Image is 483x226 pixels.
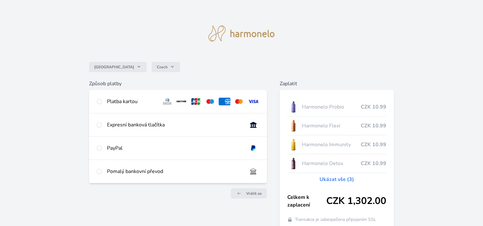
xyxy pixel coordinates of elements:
[302,103,361,111] span: Harmonelo Probio
[320,176,354,183] a: Ukázat vše (3)
[287,118,299,134] img: CLEAN_FLEXI_se_stinem_x-hi_(1)-lo.jpg
[287,193,326,209] span: Celkem k zaplacení
[302,160,361,167] span: Harmonelo Detox
[302,122,361,130] span: Harmonelo Flexi
[89,80,267,87] h6: Způsob platby
[176,98,187,105] img: discover.svg
[361,103,386,111] span: CZK 10.99
[233,98,245,105] img: mc.svg
[247,98,259,105] img: visa.svg
[246,191,262,196] span: Vrátit se
[231,188,267,199] a: Vrátit se
[162,98,173,105] img: diners.svg
[326,195,386,207] span: CZK 1,302.00
[208,26,275,41] img: logo.svg
[219,98,230,105] img: amex.svg
[302,141,361,148] span: Harmonelo Immunity
[361,141,386,148] span: CZK 10.99
[247,121,259,129] img: onlineBanking_CZ.svg
[107,121,242,129] div: Expresní banková tlačítka
[89,62,147,72] button: [GEOGRAPHIC_DATA]
[247,144,259,152] img: paypal.svg
[107,168,242,175] div: Pomalý bankovní převod
[361,160,386,167] span: CZK 10.99
[287,137,299,153] img: IMMUNITY_se_stinem_x-lo.jpg
[280,80,394,87] h6: Zaplatit
[157,64,168,70] span: Czech
[295,216,376,223] span: Transakce je zabezpečena připojením SSL
[152,62,180,72] button: Czech
[190,98,202,105] img: jcb.svg
[361,122,386,130] span: CZK 10.99
[107,144,242,152] div: PayPal
[247,168,259,175] img: bankTransfer_IBAN.svg
[204,98,216,105] img: maestro.svg
[287,99,299,115] img: CLEAN_PROBIO_se_stinem_x-lo.jpg
[107,98,156,105] div: Platba kartou
[287,155,299,171] img: DETOX_se_stinem_x-lo.jpg
[94,64,134,70] span: [GEOGRAPHIC_DATA]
